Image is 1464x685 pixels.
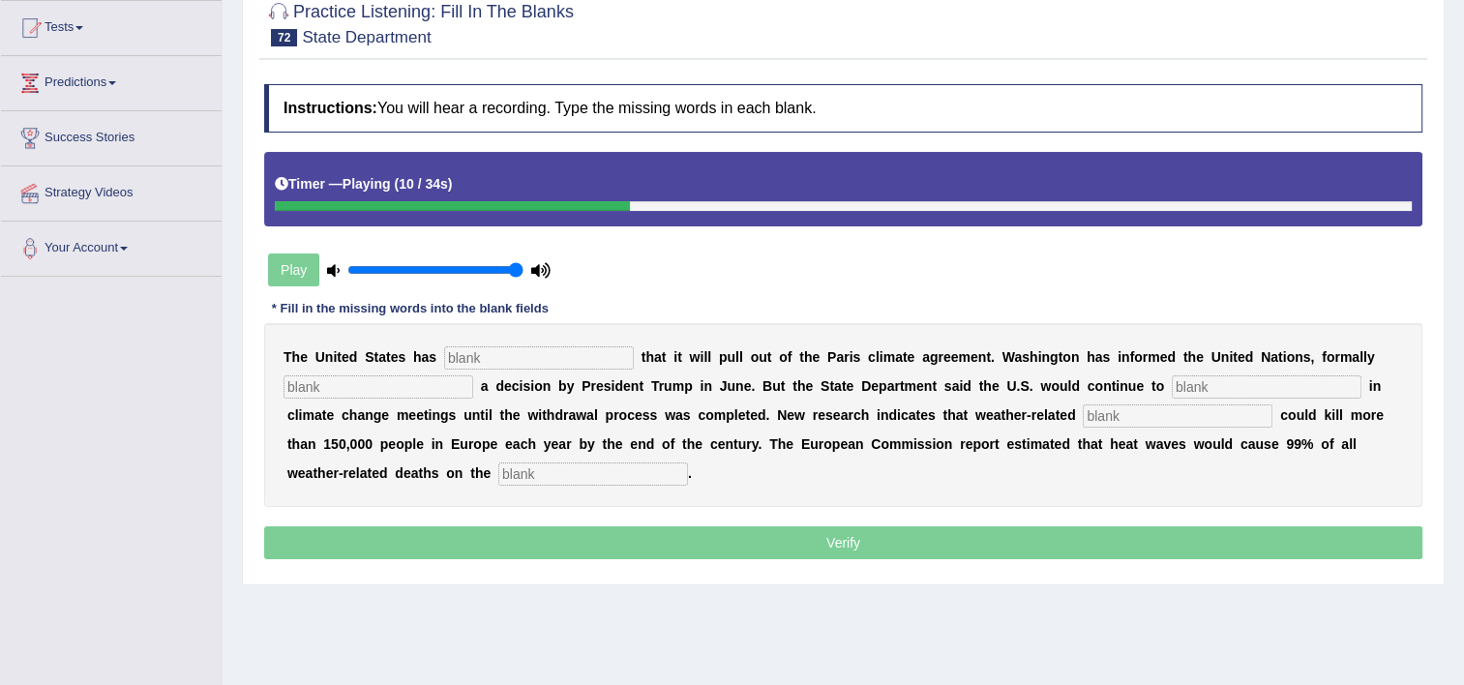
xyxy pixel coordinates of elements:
b: s [523,378,530,394]
b: T [284,349,292,365]
input: blank [1083,404,1272,428]
b: m [883,349,895,365]
b: r [1334,349,1339,365]
b: i [1283,349,1287,365]
b: W [1002,349,1015,365]
b: J [720,378,728,394]
b: s [928,407,936,423]
b: m [1148,349,1159,365]
b: e [833,407,841,423]
b: c [627,407,635,423]
b: r [563,407,568,423]
b: l [735,349,739,365]
b: e [408,407,416,423]
b: n [325,349,334,365]
b: s [825,407,833,423]
b: t [322,407,327,423]
b: i [520,378,523,394]
b: a [1014,349,1022,365]
b: t [1183,349,1188,365]
b: u [772,378,781,394]
b: h [413,349,422,365]
b: c [853,407,861,423]
b: t [829,378,834,394]
b: w [527,407,538,423]
b: u [1060,378,1068,394]
b: i [299,407,303,423]
b: n [543,378,552,394]
b: t [1278,349,1283,365]
b: m [1340,349,1352,365]
b: a [952,378,960,394]
b: l [1359,349,1363,365]
b: T [651,378,659,394]
b: d [963,378,971,394]
b: S [365,349,373,365]
b: h [983,378,992,394]
b: a [675,407,683,423]
b: p [879,378,887,394]
b: n [978,349,987,365]
b: h [504,407,513,423]
b: i [700,349,703,365]
b: b [558,378,567,394]
b: a [895,349,903,365]
b: i [1369,378,1373,394]
b: c [342,407,349,423]
a: Predictions [1,56,222,104]
b: e [744,378,752,394]
b: , [1310,349,1314,365]
b: o [534,378,543,394]
b: e [787,407,794,423]
b: n [432,407,440,423]
b: m [397,407,408,423]
b: f [1322,349,1327,365]
b: c [698,407,705,423]
b: e [300,349,308,365]
b: n [472,407,481,423]
b: n [1071,349,1080,365]
b: h [1030,349,1038,365]
b: . [1030,378,1033,394]
b: o [751,349,760,365]
b: Playing [343,176,391,192]
b: n [1295,349,1303,365]
b: o [1134,349,1143,365]
b: l [876,349,880,365]
b: n [1041,349,1050,365]
b: l [739,349,743,365]
b: e [1014,407,1022,423]
b: n [924,378,933,394]
b: i [612,378,615,394]
b: t [677,349,682,365]
div: * Fill in the missing words into the blank fields [264,299,556,317]
b: e [992,378,1000,394]
b: f [788,349,792,365]
b: r [590,378,595,394]
b: h [547,407,555,423]
b: h [292,349,301,365]
small: State Department [302,28,431,46]
b: m [672,378,684,394]
b: n [1373,378,1382,394]
b: U [1211,349,1221,365]
b: t [1233,349,1238,365]
b: m [714,407,726,423]
b: e [738,407,746,423]
b: e [504,378,512,394]
b: a [357,407,365,423]
b: u [463,407,472,423]
b: i [1118,349,1121,365]
b: g [1050,349,1059,365]
b: a [922,349,930,365]
input: blank [498,462,688,486]
b: d [1245,349,1254,365]
b: U [315,349,325,365]
b: . [765,407,769,423]
b: s [1303,349,1311,365]
input: blank [444,346,634,370]
b: e [812,349,820,365]
b: y [567,378,575,394]
b: a [909,407,916,423]
b: t [424,407,429,423]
